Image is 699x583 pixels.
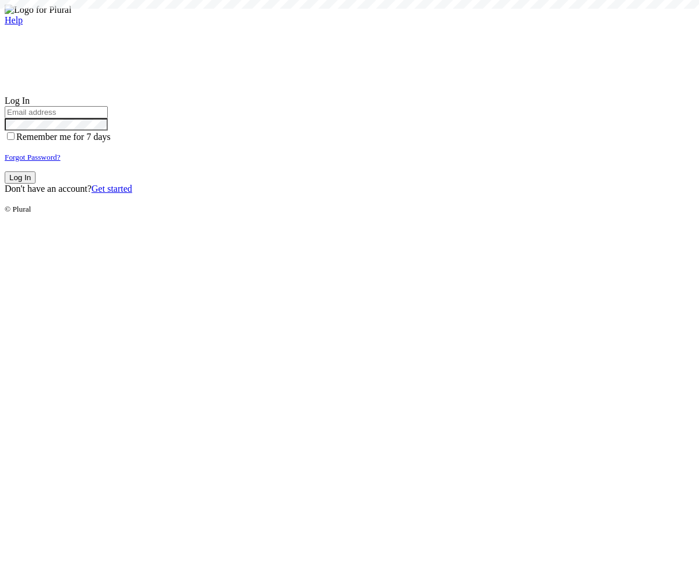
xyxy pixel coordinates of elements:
input: Remember me for 7 days [7,132,15,140]
div: Don't have an account? [5,184,694,194]
a: Help [5,15,23,25]
div: Log In [5,96,694,106]
button: Log In [5,171,36,184]
img: Logo for Plural [5,5,72,15]
small: Forgot Password? [5,153,61,161]
a: Forgot Password? [5,152,61,161]
span: Remember me for 7 days [16,132,111,142]
small: © Plural [5,205,31,213]
input: Email address [5,106,108,118]
a: Get started [91,184,132,194]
